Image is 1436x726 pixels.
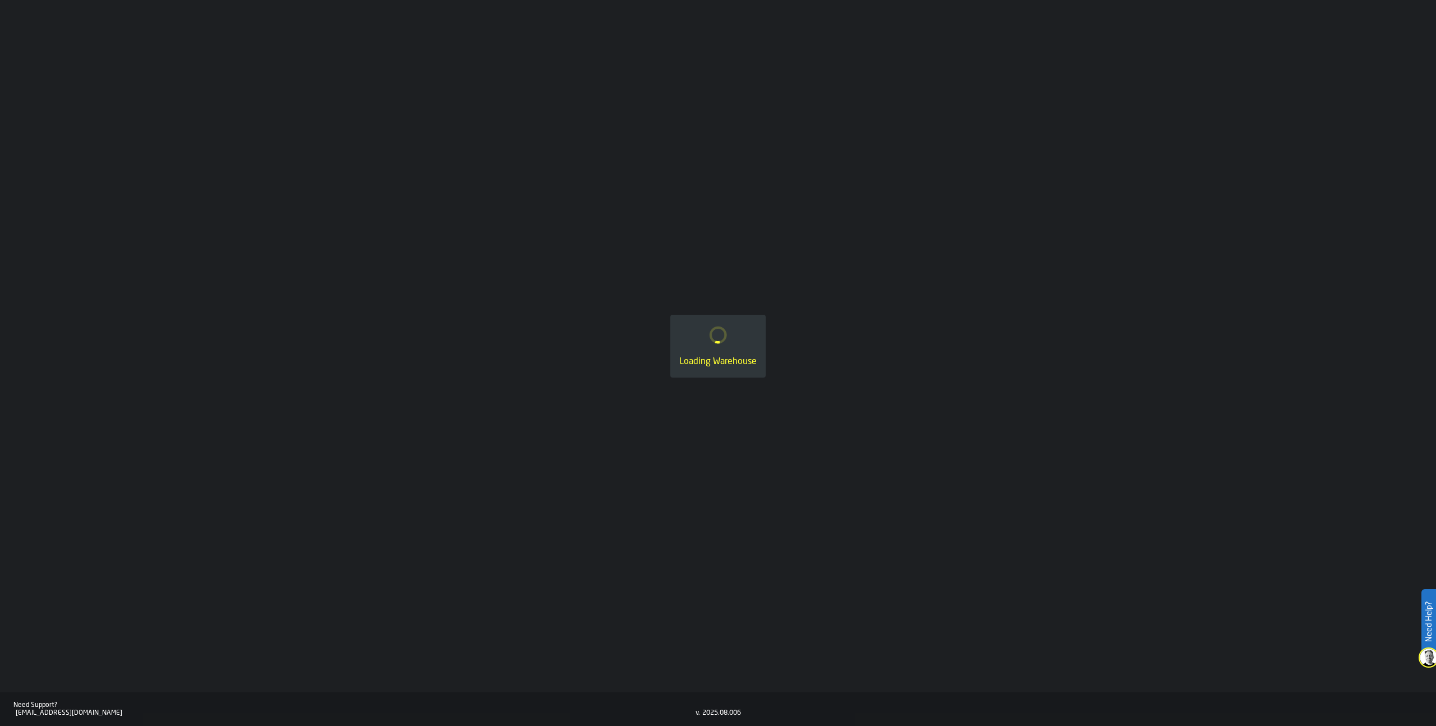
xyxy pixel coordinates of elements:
[16,709,696,717] div: [EMAIL_ADDRESS][DOMAIN_NAME]
[1423,590,1435,653] label: Need Help?
[13,701,696,717] a: Need Support?[EMAIL_ADDRESS][DOMAIN_NAME]
[702,709,741,717] div: 2025.08.006
[13,701,696,709] div: Need Support?
[679,355,757,369] div: Loading Warehouse
[696,709,700,717] div: v.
